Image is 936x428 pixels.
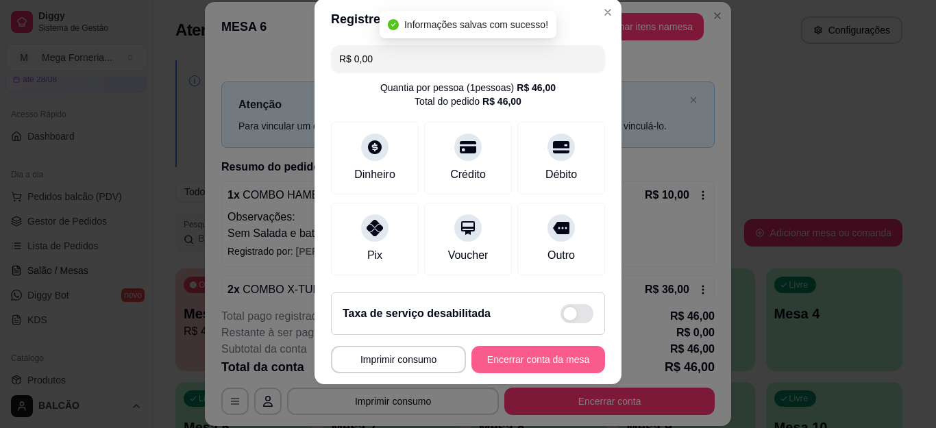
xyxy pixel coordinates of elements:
div: Total do pedido [415,95,521,108]
div: Crédito [450,166,486,183]
span: Informações salvas com sucesso! [404,19,548,30]
h2: Taxa de serviço desabilitada [343,305,491,322]
button: Close [597,1,619,23]
input: Ex.: hambúrguer de cordeiro [339,45,597,73]
button: Encerrar conta da mesa [471,346,605,373]
div: Outro [547,247,575,264]
button: Imprimir consumo [331,346,466,373]
div: Quantia por pessoa ( 1 pessoas) [380,81,556,95]
div: Débito [545,166,577,183]
span: check-circle [388,19,399,30]
div: R$ 46,00 [482,95,521,108]
div: Dinheiro [354,166,395,183]
div: Pix [367,247,382,264]
div: R$ 46,00 [517,81,556,95]
div: Voucher [448,247,489,264]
